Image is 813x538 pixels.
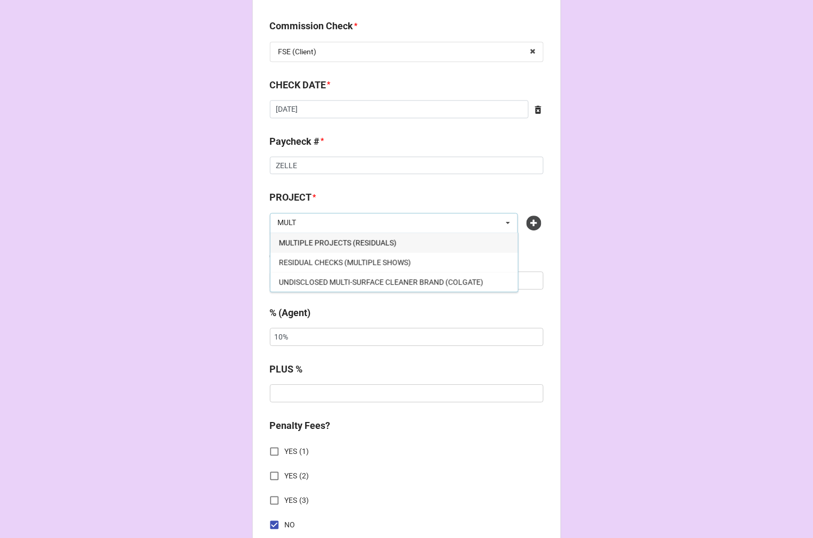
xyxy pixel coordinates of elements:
input: Date [270,100,529,118]
label: Penalty Fees? [270,418,331,433]
span: YES (1) [285,446,309,457]
span: YES (3) [285,495,309,506]
span: RESIDUAL CHECKS (MULTIPLE SHOWS) [279,258,411,267]
div: FSE (Client) [278,48,317,55]
label: Paycheck # [270,134,320,149]
span: MULTIPLE PROJECTS (RESIDUALS) [279,238,397,247]
label: % (Agent) [270,305,311,320]
span: YES (2) [285,470,309,482]
span: NO [285,519,295,531]
label: CHECK DATE [270,78,326,93]
label: Commission Check [270,19,354,34]
label: PROJECT [270,190,312,205]
span: UNDISCLOSED MULTI-SURFACE CLEANER BRAND (COLGATE) [279,278,483,286]
label: PLUS % [270,362,303,377]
